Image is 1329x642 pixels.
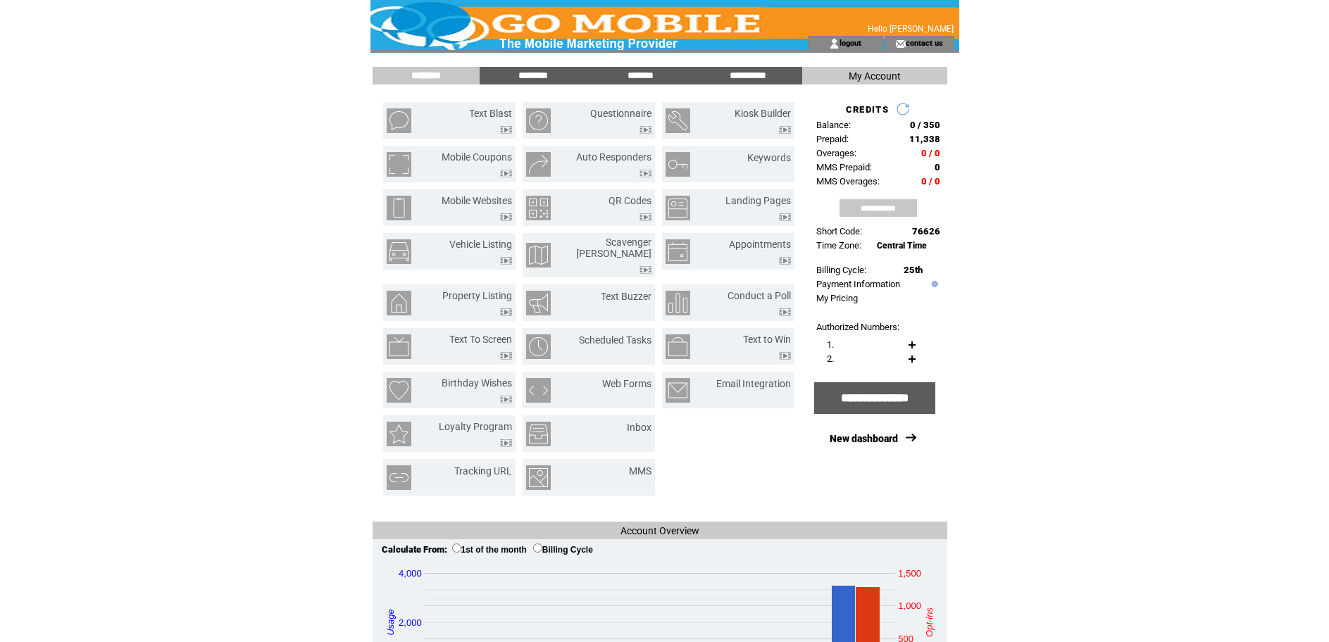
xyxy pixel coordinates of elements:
[449,334,512,345] a: Text To Screen
[729,239,791,250] a: Appointments
[526,291,551,315] img: text-buzzer.png
[816,148,856,158] span: Overages:
[500,439,512,447] img: video.png
[387,108,411,133] img: text-blast.png
[601,291,651,302] a: Text Buzzer
[500,352,512,360] img: video.png
[816,134,849,144] span: Prepaid:
[743,334,791,345] a: Text to Win
[827,353,834,364] span: 2.
[906,38,943,47] a: contact us
[779,126,791,134] img: video.png
[526,108,551,133] img: questionnaire.png
[579,334,651,346] a: Scheduled Tasks
[716,378,791,389] a: Email Integration
[500,213,512,221] img: video.png
[666,152,690,177] img: keywords.png
[576,151,651,163] a: Auto Responders
[666,108,690,133] img: kiosk-builder.png
[442,377,512,389] a: Birthday Wishes
[846,104,889,115] span: CREDITS
[452,543,461,553] input: 1st of the month
[816,176,880,187] span: MMS Overages:
[526,196,551,220] img: qr-codes.png
[639,266,651,274] img: video.png
[387,378,411,403] img: birthday-wishes.png
[526,334,551,359] img: scheduled-tasks.png
[387,196,411,220] img: mobile-websites.png
[590,108,651,119] a: Questionnaire
[526,378,551,403] img: web-forms.png
[439,421,512,432] a: Loyalty Program
[747,152,791,163] a: Keywords
[442,195,512,206] a: Mobile Websites
[500,308,512,316] img: video.png
[629,465,651,477] a: MMS
[452,545,527,555] label: 1st of the month
[779,352,791,360] img: video.png
[639,126,651,134] img: video.png
[840,38,861,47] a: logout
[928,281,938,287] img: help.gif
[533,545,593,555] label: Billing Cycle
[500,257,512,265] img: video.png
[816,265,866,275] span: Billing Cycle:
[666,378,690,403] img: email-integration.png
[735,108,791,119] a: Kiosk Builder
[639,170,651,177] img: video.png
[382,544,447,555] span: Calculate From:
[620,525,699,536] span: Account Overview
[829,38,840,49] img: account_icon.gif
[639,213,651,221] img: video.png
[449,239,512,250] a: Vehicle Listing
[898,600,921,611] text: 1,000
[827,339,834,350] span: 1.
[387,422,411,446] img: loyalty-program.png
[779,213,791,221] img: video.png
[469,108,512,119] a: Text Blast
[816,226,862,237] span: Short Code:
[387,152,411,177] img: mobile-coupons.png
[912,226,940,237] span: 76626
[576,237,651,259] a: Scavenger [PERSON_NAME]
[895,38,906,49] img: contact_us_icon.gif
[387,334,411,359] img: text-to-screen.png
[399,568,422,579] text: 4,000
[921,176,940,187] span: 0 / 0
[923,608,934,637] text: Opt-ins
[500,170,512,177] img: video.png
[500,126,512,134] img: video.png
[666,196,690,220] img: landing-pages.png
[387,239,411,264] img: vehicle-listing.png
[399,617,422,628] text: 2,000
[533,543,542,553] input: Billing Cycle
[666,291,690,315] img: conduct-a-poll.png
[526,152,551,177] img: auto-responders.png
[904,265,923,275] span: 25th
[602,378,651,389] a: Web Forms
[627,422,651,433] a: Inbox
[921,148,940,158] span: 0 / 0
[442,151,512,163] a: Mobile Coupons
[526,465,551,490] img: mms.png
[779,257,791,265] img: video.png
[387,291,411,315] img: property-listing.png
[816,120,851,130] span: Balance:
[728,290,791,301] a: Conduct a Poll
[779,308,791,316] img: video.png
[816,240,861,251] span: Time Zone:
[816,293,858,303] a: My Pricing
[816,279,900,289] a: Payment Information
[454,465,512,477] a: Tracking URL
[935,162,940,172] span: 0
[385,609,396,636] text: Usage
[909,134,940,144] span: 11,338
[666,334,690,359] img: text-to-win.png
[910,120,940,130] span: 0 / 350
[830,433,898,444] a: New dashboard
[898,568,921,579] text: 1,500
[609,195,651,206] a: QR Codes
[666,239,690,264] img: appointments.png
[387,465,411,490] img: tracking-url.png
[500,396,512,403] img: video.png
